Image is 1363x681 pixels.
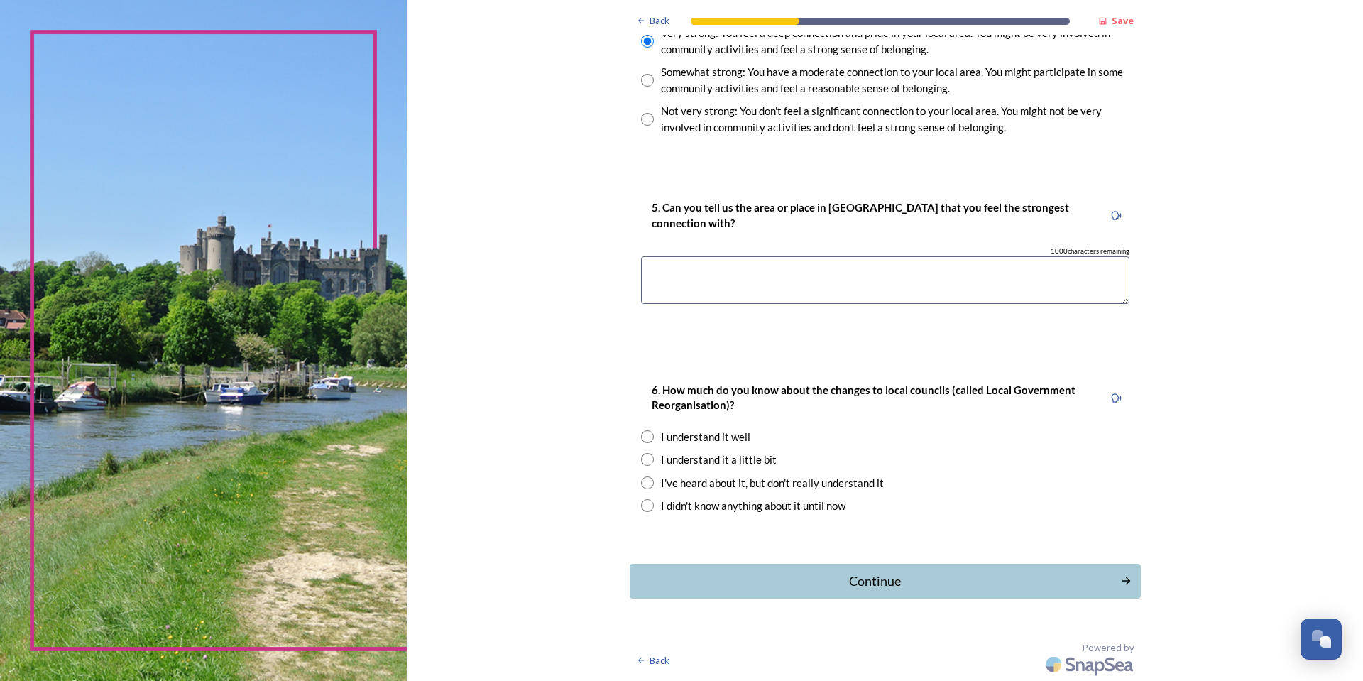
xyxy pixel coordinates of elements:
div: Not very strong: You don't feel a significant connection to your local area. You might not be ver... [661,103,1129,135]
div: I understand it a little bit [661,452,777,468]
div: Somewhat strong: You have a moderate connection to your local area. You might participate in some... [661,64,1129,96]
span: 1000 characters remaining [1051,246,1129,256]
strong: 6. How much do you know about the changes to local councils (called Local Government Reorganisati... [652,383,1078,411]
span: Powered by [1083,641,1134,655]
strong: 5. Can you tell us the area or place in [GEOGRAPHIC_DATA] that you feel the strongest connection ... [652,201,1071,229]
strong: Save [1112,14,1134,27]
div: I didn't know anything about it until now [661,498,845,514]
div: I've heard about it, but don't really understand it [661,475,884,491]
button: Open Chat [1301,619,1342,660]
button: Continue [630,564,1141,599]
img: SnapSea Logo [1041,648,1141,681]
span: Back [650,654,669,668]
span: Back [650,14,669,28]
div: I understand it well [661,429,750,445]
div: Continue [637,572,1114,591]
div: Very strong: You feel a deep connection and pride in your local area. You might be very involved ... [661,25,1129,57]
